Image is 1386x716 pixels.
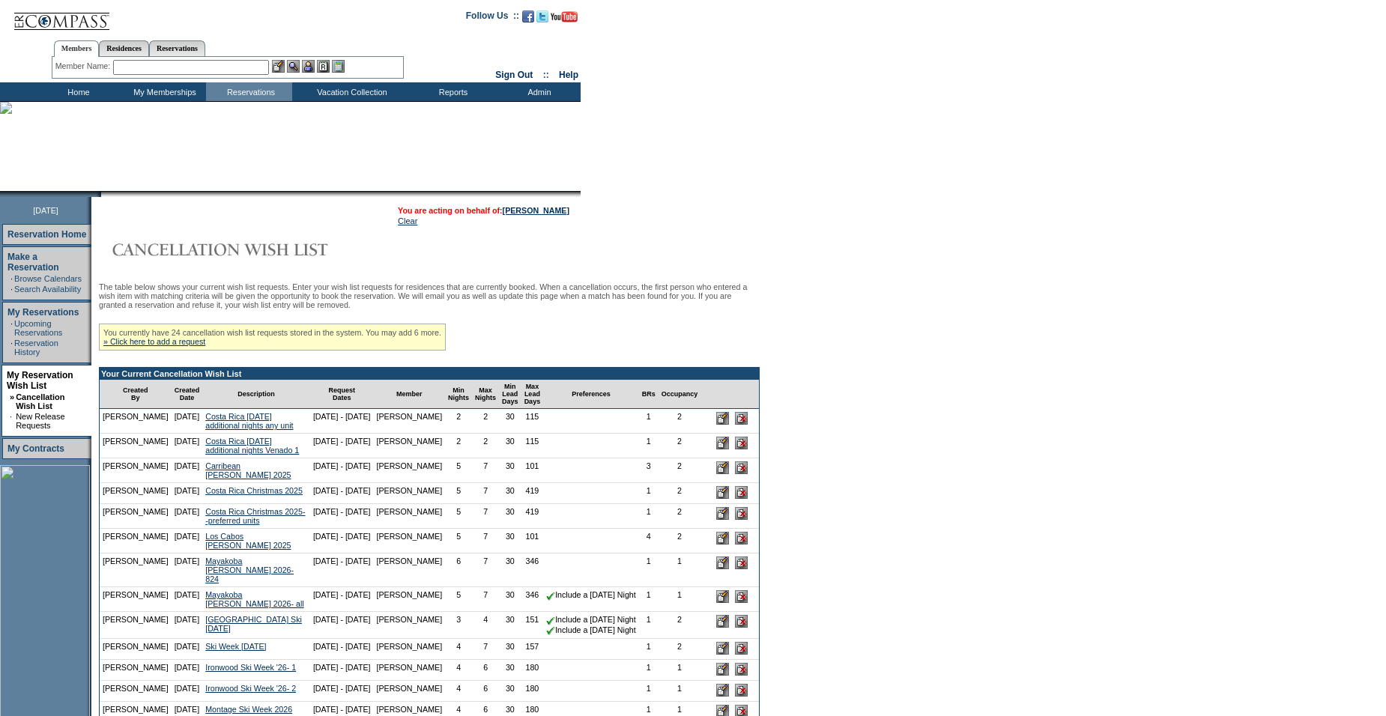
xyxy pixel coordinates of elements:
[34,82,120,101] td: Home
[735,437,748,449] input: Delete this Request
[716,412,729,425] input: Edit this Request
[546,592,555,601] img: chkSmaller.gif
[521,553,544,587] td: 346
[205,486,303,495] a: Costa Rica Christmas 2025
[7,307,79,318] a: My Reservations
[313,437,371,446] nobr: [DATE] - [DATE]
[7,252,59,273] a: Make a Reservation
[205,615,302,633] a: [GEOGRAPHIC_DATA] Ski [DATE]
[287,60,300,73] img: View
[100,660,172,681] td: [PERSON_NAME]
[313,461,371,470] nobr: [DATE] - [DATE]
[14,274,82,283] a: Browse Calendars
[521,483,544,504] td: 419
[499,434,521,458] td: 30
[472,660,499,681] td: 6
[172,612,203,638] td: [DATE]
[100,529,172,553] td: [PERSON_NAME]
[521,458,544,483] td: 101
[445,553,472,587] td: 6
[499,529,521,553] td: 30
[172,504,203,529] td: [DATE]
[100,434,172,458] td: [PERSON_NAME]
[521,587,544,612] td: 346
[16,412,64,430] a: New Release Requests
[206,82,292,101] td: Reservations
[100,409,172,434] td: [PERSON_NAME]
[716,663,729,676] input: Edit this Request
[472,553,499,587] td: 7
[521,529,544,553] td: 101
[445,639,472,660] td: 4
[659,681,701,702] td: 1
[522,10,534,22] img: Become our fan on Facebook
[716,461,729,474] input: Edit this Request
[99,40,149,56] a: Residences
[735,615,748,628] input: Delete this Request
[7,229,86,240] a: Reservation Home
[313,705,371,714] nobr: [DATE] - [DATE]
[521,681,544,702] td: 180
[546,615,636,624] nobr: Include a [DATE] Night
[472,504,499,529] td: 7
[101,191,103,197] img: blank.gif
[172,681,203,702] td: [DATE]
[466,9,519,27] td: Follow Us ::
[716,556,729,569] input: Edit this Request
[659,529,701,553] td: 2
[313,556,371,565] nobr: [DATE] - [DATE]
[408,82,494,101] td: Reports
[559,70,578,80] a: Help
[735,532,748,544] input: Delete this Request
[521,380,544,409] td: Max Lead Days
[373,504,445,529] td: [PERSON_NAME]
[313,532,371,541] nobr: [DATE] - [DATE]
[373,458,445,483] td: [PERSON_NAME]
[99,324,446,351] div: You currently have 24 cancellation wish list requests stored in the system. You may add 6 more.
[735,486,748,499] input: Delete this Request
[716,590,729,603] input: Edit this Request
[499,380,521,409] td: Min Lead Days
[472,483,499,504] td: 7
[445,409,472,434] td: 2
[272,60,285,73] img: b_edit.gif
[205,461,291,479] a: Carribean [PERSON_NAME] 2025
[499,409,521,434] td: 30
[639,504,659,529] td: 1
[659,504,701,529] td: 2
[445,612,472,638] td: 3
[373,587,445,612] td: [PERSON_NAME]
[472,639,499,660] td: 7
[494,82,581,101] td: Admin
[205,663,296,672] a: Ironwood Ski Week '26- 1
[659,434,701,458] td: 2
[10,285,13,294] td: ·
[735,642,748,655] input: Delete this Request
[521,660,544,681] td: 180
[445,380,472,409] td: Min Nights
[373,660,445,681] td: [PERSON_NAME]
[373,483,445,504] td: [PERSON_NAME]
[659,553,701,587] td: 1
[546,590,636,599] nobr: Include a [DATE] Night
[735,663,748,676] input: Delete this Request
[546,616,555,625] img: chkSmaller.gif
[373,553,445,587] td: [PERSON_NAME]
[639,587,659,612] td: 1
[639,529,659,553] td: 4
[96,191,101,197] img: promoShadowLeftCorner.gif
[205,705,292,714] a: Montage Ski Week 2026
[499,504,521,529] td: 30
[332,60,345,73] img: b_calculator.gif
[100,504,172,529] td: [PERSON_NAME]
[172,380,203,409] td: Created Date
[499,639,521,660] td: 30
[14,319,62,337] a: Upcoming Reservations
[521,639,544,660] td: 157
[205,437,299,455] a: Costa Rica [DATE] additional nights Venado 1
[7,443,64,454] a: My Contracts
[172,553,203,587] td: [DATE]
[716,615,729,628] input: Edit this Request
[499,483,521,504] td: 30
[536,15,548,24] a: Follow us on Twitter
